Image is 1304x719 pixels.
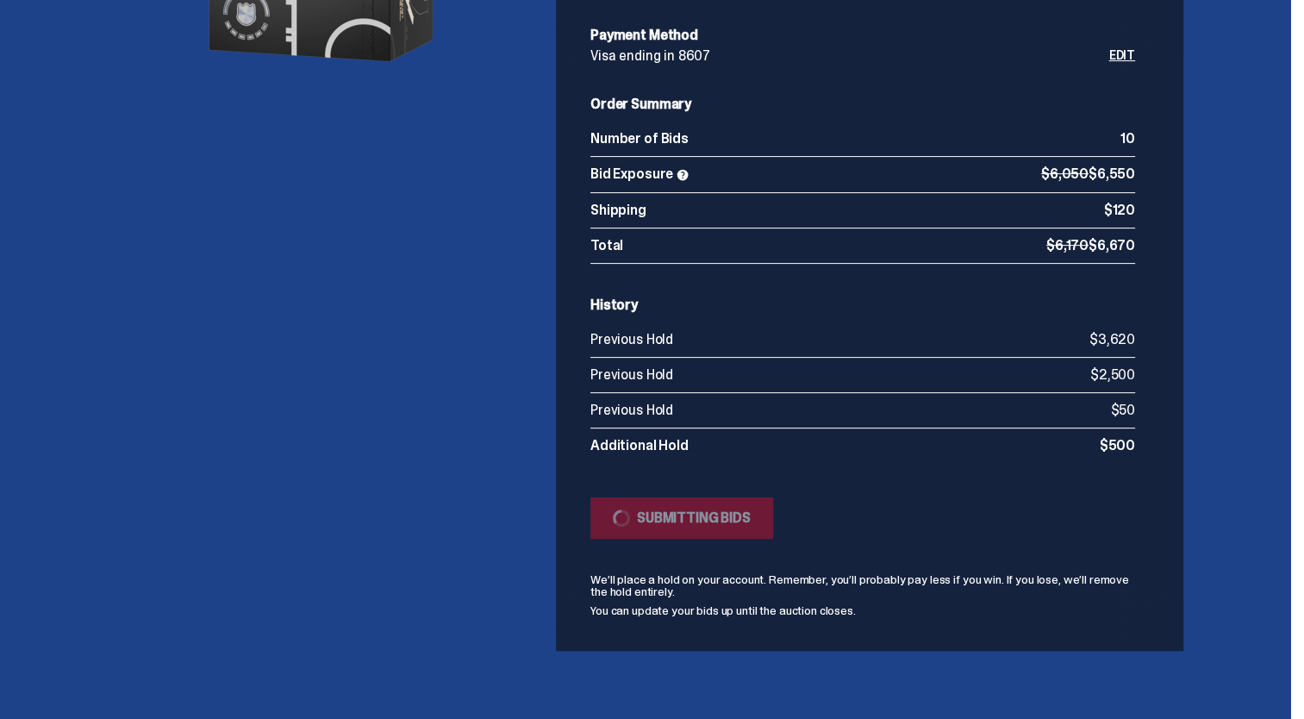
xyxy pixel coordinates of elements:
[590,49,1109,63] p: Visa ending in 8607
[1090,368,1135,382] p: $2,500
[590,203,1104,217] p: Shipping
[590,604,1135,616] p: You can update your bids up until the auction closes.
[590,97,1135,111] h6: Order Summary
[1100,439,1135,453] p: $500
[1046,239,1135,253] p: $6,670
[1104,203,1135,217] p: $120
[590,167,1041,182] p: Bid Exposure
[1041,165,1089,183] span: $6,050
[590,573,1135,597] p: We’ll place a hold on your account. Remember, you’ll probably pay less if you win. If you lose, w...
[1110,403,1135,417] p: $50
[1041,167,1135,182] p: $6,550
[1089,333,1135,347] p: $3,620
[590,368,1090,382] p: Previous Hold
[590,333,1089,347] p: Previous Hold
[590,239,1046,253] p: Total
[1046,236,1089,254] span: $6,170
[1120,132,1135,146] p: 10
[590,132,1120,146] p: Number of Bids
[590,28,1135,42] h6: Payment Method
[590,298,1135,312] h6: History
[590,403,1110,417] p: Previous Hold
[1109,49,1135,63] a: Edit
[590,439,1100,453] p: Additional Hold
